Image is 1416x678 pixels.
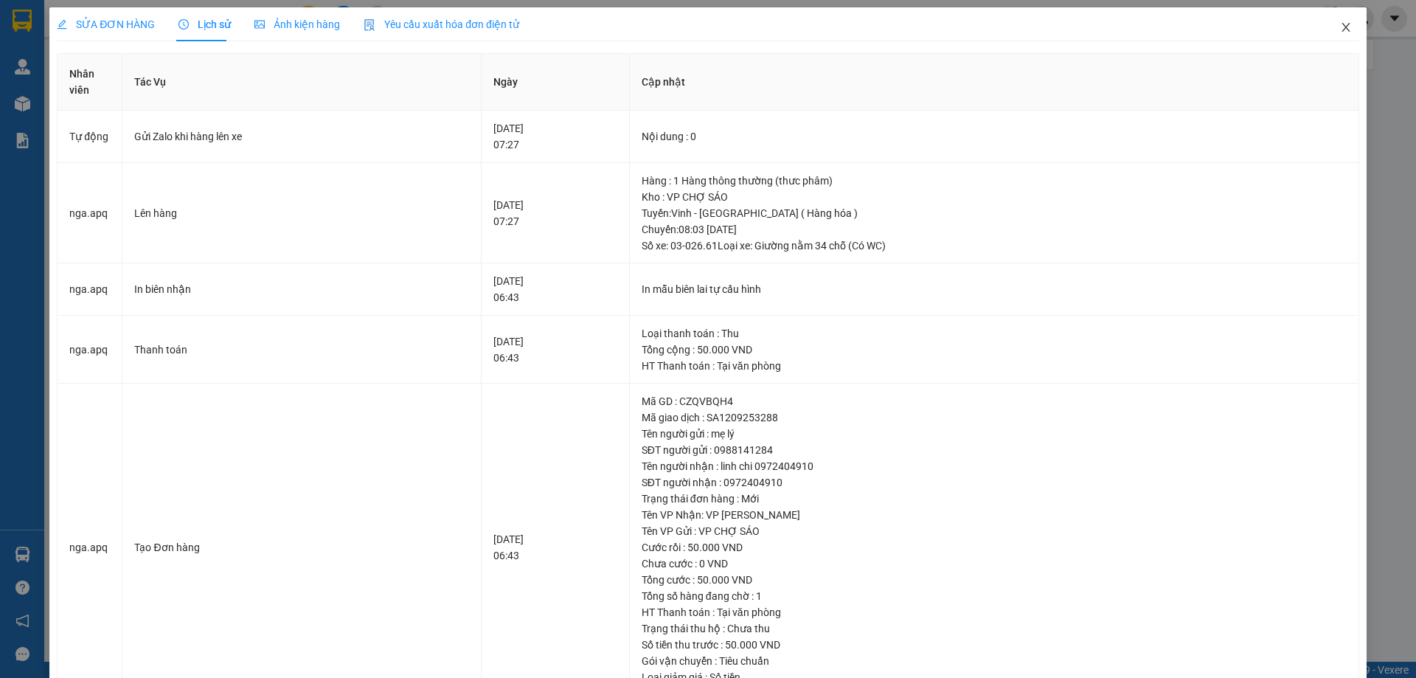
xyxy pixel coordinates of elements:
[642,393,1347,409] div: Mã GD : CZQVBQH4
[642,637,1347,653] div: Số tiền thu trước : 50.000 VND
[178,19,189,30] span: clock-circle
[58,163,122,264] td: nga.apq
[58,263,122,316] td: nga.apq
[1340,21,1352,33] span: close
[642,539,1347,556] div: Cước rồi : 50.000 VND
[642,491,1347,507] div: Trạng thái đơn hàng : Mới
[642,426,1347,442] div: Tên người gửi : mẹ lý
[134,342,468,358] div: Thanh toán
[57,19,67,30] span: edit
[57,18,155,30] span: SỬA ĐƠN HÀNG
[134,128,468,145] div: Gửi Zalo khi hàng lên xe
[642,474,1347,491] div: SĐT người nhận : 0972404910
[493,273,617,305] div: [DATE] 06:43
[642,128,1347,145] div: Nội dung : 0
[134,281,468,297] div: In biên nhận
[642,588,1347,604] div: Tổng số hàng đang chờ : 1
[642,507,1347,523] div: Tên VP Nhận: VP [PERSON_NAME]
[642,604,1347,620] div: HT Thanh toán : Tại văn phòng
[642,620,1347,637] div: Trạng thái thu hộ : Chưa thu
[482,54,630,111] th: Ngày
[493,120,617,153] div: [DATE] 07:27
[493,333,617,366] div: [DATE] 06:43
[642,325,1347,342] div: Loại thanh toán : Thu
[642,358,1347,374] div: HT Thanh toán : Tại văn phòng
[642,281,1347,297] div: In mẫu biên lai tự cấu hình
[134,539,468,556] div: Tạo Đơn hàng
[642,556,1347,572] div: Chưa cước : 0 VND
[493,531,617,564] div: [DATE] 06:43
[58,54,122,111] th: Nhân viên
[630,54,1359,111] th: Cập nhật
[642,442,1347,458] div: SĐT người gửi : 0988141284
[493,197,617,229] div: [DATE] 07:27
[178,18,231,30] span: Lịch sử
[58,111,122,163] td: Tự động
[1325,7,1367,49] button: Close
[134,205,468,221] div: Lên hàng
[642,409,1347,426] div: Mã giao dịch : SA1209253288
[254,18,340,30] span: Ảnh kiện hàng
[122,54,481,111] th: Tác Vụ
[254,19,265,30] span: picture
[642,342,1347,358] div: Tổng cộng : 50.000 VND
[642,189,1347,205] div: Kho : VP CHỢ SÁO
[364,18,519,30] span: Yêu cầu xuất hóa đơn điện tử
[642,653,1347,669] div: Gói vận chuyển : Tiêu chuẩn
[58,316,122,384] td: nga.apq
[642,205,1347,254] div: Tuyến : Vinh - [GEOGRAPHIC_DATA] ( Hàng hóa ) Chuyến: 08:03 [DATE] Số xe: 03-026.61 Loại xe: Giườ...
[642,523,1347,539] div: Tên VP Gửi : VP CHỢ SÁO
[642,173,1347,189] div: Hàng : 1 Hàng thông thường (thưc phâm)
[642,572,1347,588] div: Tổng cước : 50.000 VND
[642,458,1347,474] div: Tên người nhận : linh chi 0972404910
[364,19,375,31] img: icon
